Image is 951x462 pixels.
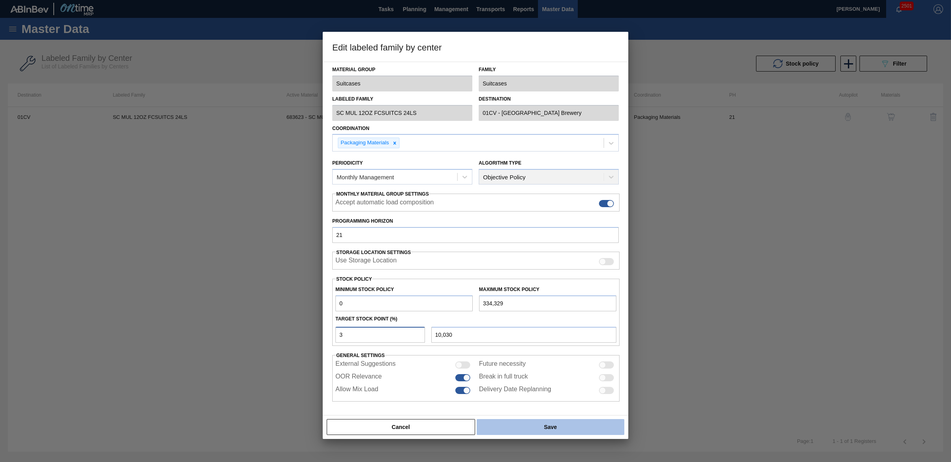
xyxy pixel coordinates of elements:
label: Programming Horizon [332,215,619,227]
label: Coordination [332,126,369,131]
label: Family [479,64,619,76]
label: Target Stock Point (%) [335,316,398,322]
label: Stock Policy [336,276,372,282]
label: Allow Mix Load [335,386,378,395]
label: Accept automatic load composition [335,199,434,208]
label: Future necessity [479,360,526,370]
label: Material Group [332,64,472,76]
h3: Edit labeled family by center [323,32,628,62]
label: Break in full truck [479,373,528,382]
label: Maximum Stock Policy [479,287,540,292]
label: Minimum Stock Policy [335,287,394,292]
label: Algorithm Type [479,160,521,166]
div: Monthly Management [337,174,394,181]
button: Save [477,419,624,435]
span: Storage Location Settings [336,250,411,255]
label: Delivery Date Replanning [479,386,551,395]
span: General settings [336,353,385,358]
span: Monthly Material Group Settings [336,191,429,197]
label: OOR Relevance [335,373,382,382]
div: Packaging Materials [338,138,390,148]
button: Cancel [327,419,475,435]
label: Destination [479,93,619,105]
label: When enabled, the system will display stocks from different storage locations. [335,257,397,266]
label: Labeled Family [332,93,472,105]
label: External Suggestions [335,360,396,370]
label: Periodicity [332,160,363,166]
